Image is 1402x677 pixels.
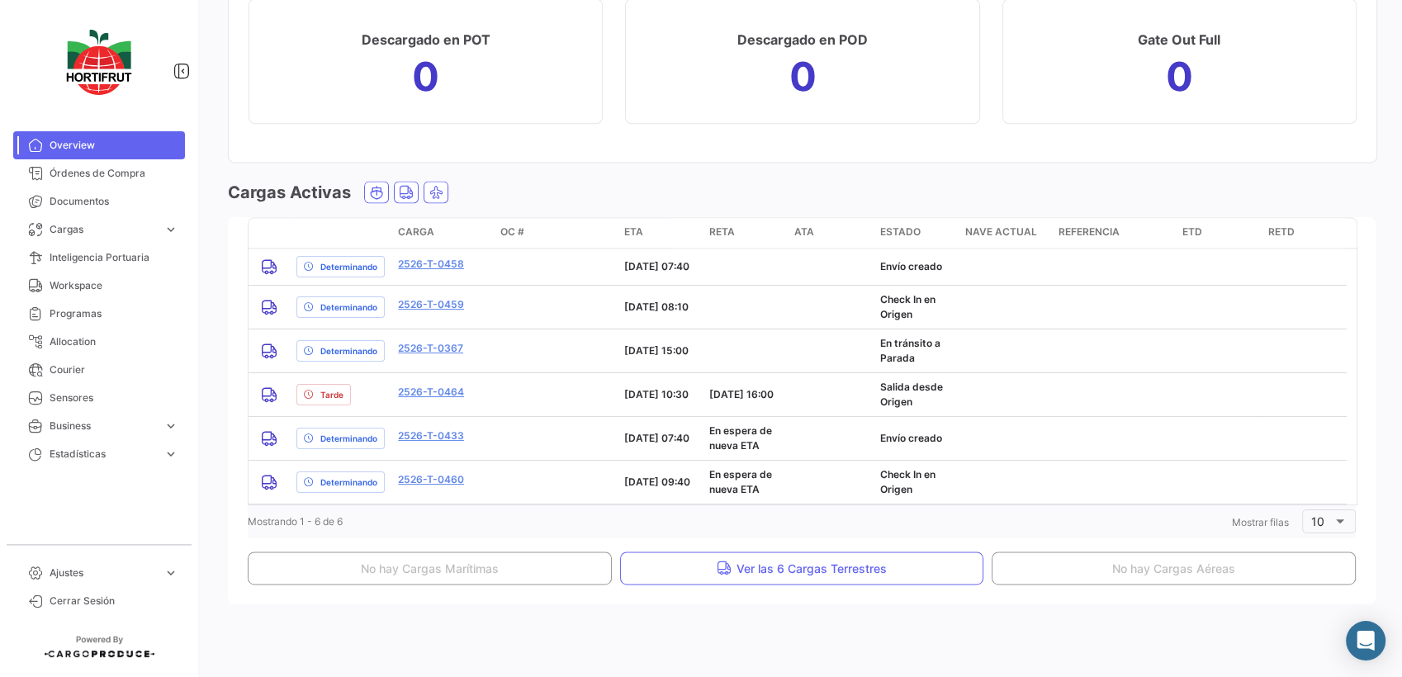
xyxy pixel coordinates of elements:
datatable-header-cell: RETD [1262,218,1347,248]
span: Workspace [50,278,178,293]
span: Determinando [320,260,377,273]
h3: Gate Out Full [1138,28,1220,51]
a: Programas [13,300,185,328]
h1: 0 [1166,64,1193,90]
h1: 0 [789,64,817,90]
button: Ver las 6 Cargas Terrestres [620,552,984,585]
button: Land [395,182,418,202]
span: Cerrar Sesión [50,594,178,608]
span: expand_more [163,447,178,462]
span: [DATE] 10:30 [624,388,689,400]
span: Mostrando 1 - 6 de 6 [248,515,343,528]
span: Overview [50,138,178,153]
span: ATA [794,225,814,239]
a: Courier [13,356,185,384]
span: expand_more [163,419,178,433]
span: Programas [50,306,178,321]
img: logo-hortifrut.svg [58,20,140,105]
span: RETA [709,225,735,239]
datatable-header-cell: ETD [1176,218,1261,248]
span: [DATE] 08:10 [624,301,689,313]
span: Determinando [320,301,377,314]
span: En espera de nueva ETA [709,468,772,495]
a: Documentos [13,187,185,215]
span: Mostrar filas [1232,516,1289,528]
span: [DATE] 09:40 [624,476,690,488]
span: ETA [624,225,643,239]
span: Determinando [320,432,377,445]
span: No hay Cargas Aéreas [1112,561,1235,575]
span: Carga [398,225,434,239]
a: Workspace [13,272,185,300]
h1: 0 [412,64,439,90]
span: Allocation [50,334,178,349]
span: En espera de nueva ETA [709,424,772,452]
a: 2526-T-0464 [398,385,464,400]
span: Business [50,419,157,433]
a: Sensores [13,384,185,412]
span: OC # [500,225,524,239]
span: No hay Cargas Marítimas [361,561,499,575]
span: Sensores [50,391,178,405]
datatable-header-cell: Estado [874,218,959,248]
span: Ajustes [50,566,157,580]
h3: Descargado en POD [737,28,868,51]
span: Determinando [320,344,377,357]
a: 2526-T-0367 [398,341,463,356]
span: expand_more [163,222,178,237]
span: En tránsito a Parada [880,337,940,364]
span: expand_more [163,566,178,580]
span: Check In en Origen [880,468,935,495]
span: Tarde [320,388,343,401]
h3: Descargado en POT [362,28,490,51]
datatable-header-cell: transportMode [249,218,290,248]
span: [DATE] 15:00 [624,344,689,357]
span: [DATE] 07:40 [624,432,689,444]
datatable-header-cell: RETA [703,218,788,248]
button: No hay Cargas Marítimas [248,552,612,585]
datatable-header-cell: ATA [788,218,873,248]
datatable-header-cell: Referencia [1052,218,1176,248]
datatable-header-cell: Nave actual [959,218,1052,248]
span: Courier [50,362,178,377]
span: Determinando [320,476,377,489]
span: Ver las 6 Cargas Terrestres [717,561,887,575]
button: Air [424,182,448,202]
span: Inteligencia Portuaria [50,250,178,265]
a: 2526-T-0458 [398,257,464,272]
span: Referencia [1059,225,1120,239]
span: Estadísticas [50,447,157,462]
span: Check In en Origen [880,293,935,320]
span: [DATE] 07:40 [624,260,689,272]
div: Abrir Intercom Messenger [1346,621,1385,660]
a: Overview [13,131,185,159]
datatable-header-cell: delayStatus [290,218,391,248]
span: Envío creado [880,432,942,444]
datatable-header-cell: ETA [618,218,703,248]
span: Salida desde Origen [880,381,943,408]
a: Órdenes de Compra [13,159,185,187]
span: Envío creado [880,260,942,272]
span: RETD [1268,225,1295,239]
button: Ocean [365,182,388,202]
a: Inteligencia Portuaria [13,244,185,272]
a: 2526-T-0460 [398,472,464,487]
a: Allocation [13,328,185,356]
button: No hay Cargas Aéreas [992,552,1356,585]
span: [DATE] 16:00 [709,388,774,400]
span: Nave actual [965,225,1037,239]
span: Cargas [50,222,157,237]
datatable-header-cell: Carga [391,218,493,248]
h3: Cargas Activas [228,181,351,204]
span: ETD [1182,225,1202,239]
datatable-header-cell: OC # [494,218,618,248]
span: Estado [880,225,921,239]
span: Órdenes de Compra [50,166,178,181]
span: 10 [1311,514,1324,528]
a: 2526-T-0433 [398,428,464,443]
a: 2526-T-0459 [398,297,464,312]
span: Documentos [50,194,178,209]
